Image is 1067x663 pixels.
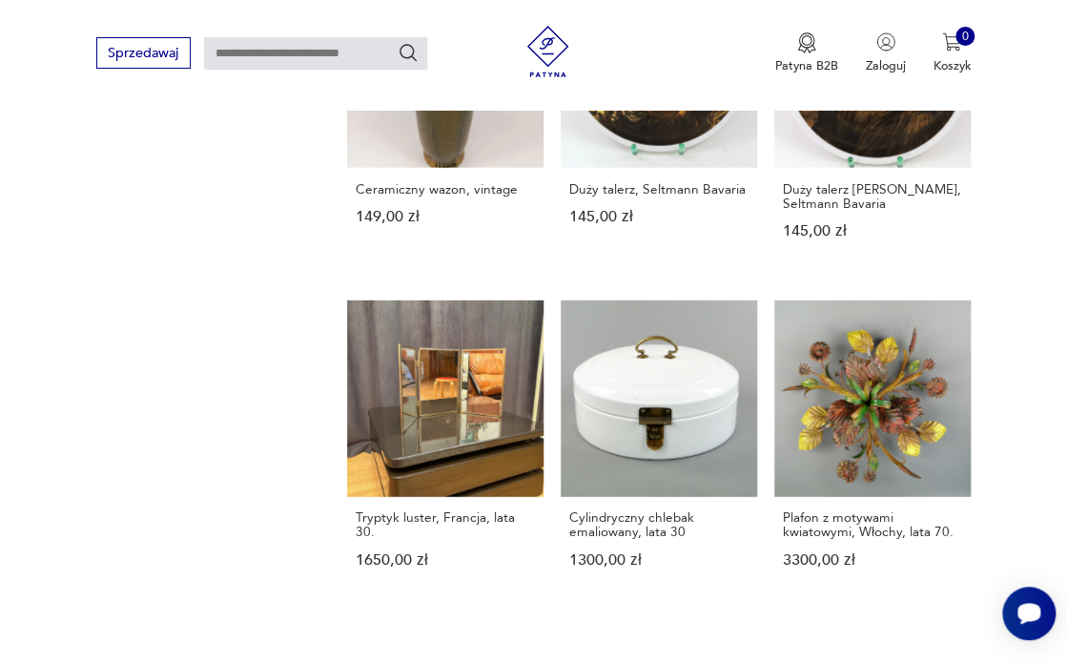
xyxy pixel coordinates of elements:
a: Ikona medaluPatyna B2B [775,32,838,74]
h3: Duży talerz, Seltmann Bavaria [568,182,749,197]
p: Zaloguj [866,57,906,74]
p: 145,00 zł [568,210,749,224]
a: Sprzedawaj [96,49,191,60]
a: Plafon z motywami kwiatowymi, Włochy, lata 70.Plafon z motywami kwiatowymi, Włochy, lata 70.3300,... [774,300,971,602]
button: Zaloguj [866,32,906,74]
p: 145,00 zł [782,224,963,238]
p: 1650,00 zł [355,553,536,568]
img: Patyna - sklep z meblami i dekoracjami vintage [516,26,580,77]
p: Patyna B2B [775,57,838,74]
p: Koszyk [933,57,971,74]
button: Patyna B2B [775,32,838,74]
img: Ikona koszyka [942,32,961,52]
iframe: Smartsupp widget button [1002,587,1056,640]
h3: Cylindryczny chlebak emaliowany, lata 30 [568,510,749,540]
h3: Plafon z motywami kwiatowymi, Włochy, lata 70. [782,510,963,540]
h3: Tryptyk luster, Francja, lata 30. [355,510,536,540]
img: Ikonka użytkownika [876,32,895,52]
button: 0Koszyk [933,32,971,74]
p: 149,00 zł [355,210,536,224]
h3: Duży talerz [PERSON_NAME], Seltmann Bavaria [782,182,963,212]
a: Tryptyk luster, Francja, lata 30.Tryptyk luster, Francja, lata 30.1650,00 zł [347,300,544,602]
p: 1300,00 zł [568,553,749,568]
button: Szukaj [398,42,419,63]
p: 3300,00 zł [782,553,963,568]
a: Cylindryczny chlebak emaliowany, lata 30Cylindryczny chlebak emaliowany, lata 301300,00 zł [561,300,757,602]
div: 0 [955,27,975,46]
h3: Ceramiczny wazon, vintage [355,182,536,197]
img: Ikona medalu [797,32,816,53]
button: Sprzedawaj [96,37,191,69]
